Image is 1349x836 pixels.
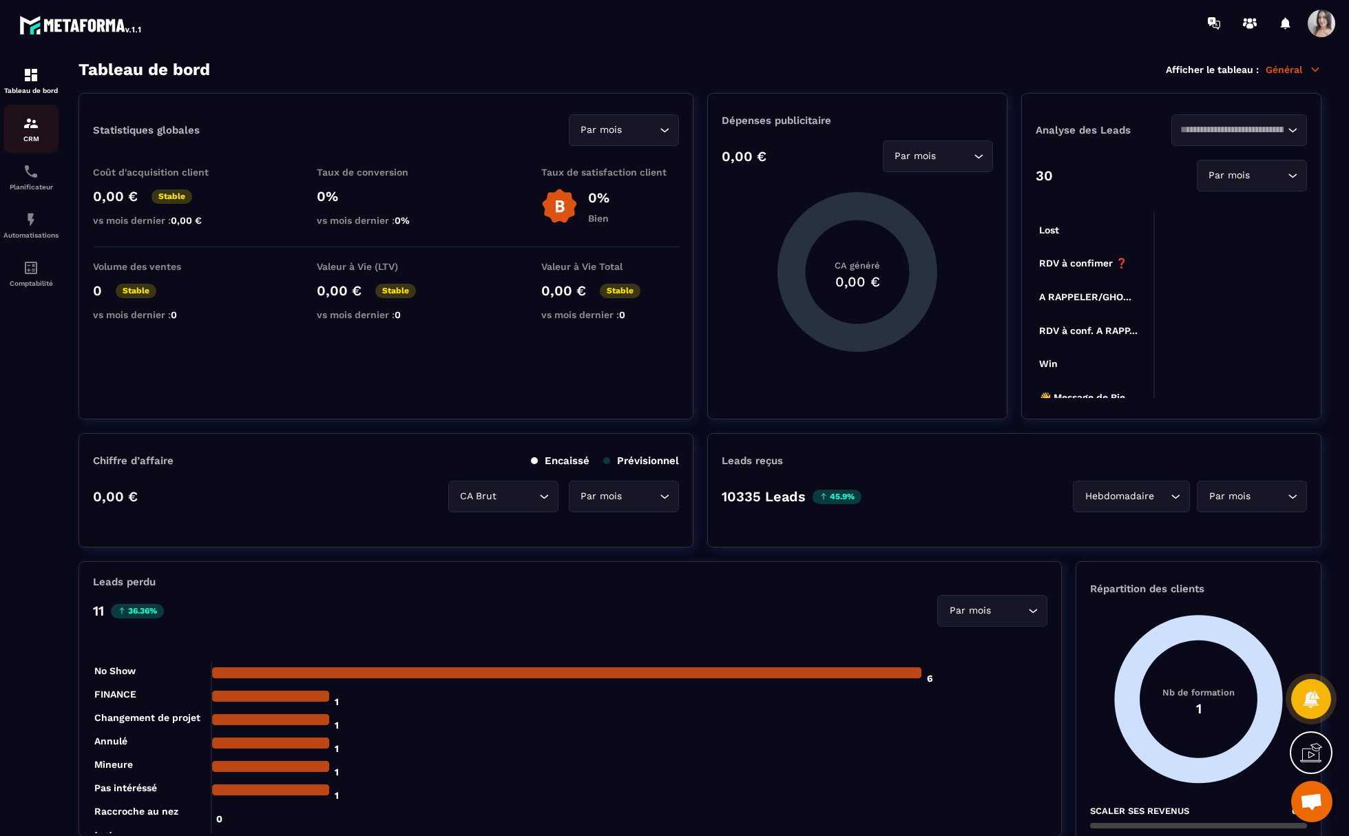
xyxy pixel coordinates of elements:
[3,153,59,201] a: schedulerschedulerPlanificateur
[94,712,200,724] tspan: Changement de projet
[94,665,136,676] tspan: No Show
[23,163,39,180] img: scheduler
[541,167,679,178] p: Taux de satisfaction client
[541,188,578,224] img: b-badge-o.b3b20ee6.svg
[94,689,136,700] tspan: FINANCE
[1266,63,1321,76] p: Général
[1036,124,1171,136] p: Analyse des Leads
[1039,325,1138,336] tspan: RDV à conf. A RAPP...
[93,282,102,299] p: 0
[93,603,104,619] p: 11
[1157,489,1167,504] input: Search for option
[317,215,454,226] p: vs mois dernier :
[569,114,679,146] div: Search for option
[603,454,679,467] p: Prévisionnel
[569,481,679,512] div: Search for option
[93,309,231,320] p: vs mois dernier :
[23,67,39,83] img: formation
[151,189,192,204] p: Stable
[3,183,59,191] p: Planificateur
[1039,224,1059,236] tspan: Lost
[79,60,210,79] h3: Tableau de bord
[1197,481,1307,512] div: Search for option
[171,309,177,320] span: 0
[883,140,993,172] div: Search for option
[1206,168,1253,183] span: Par mois
[1166,64,1259,75] p: Afficher le tableau :
[1292,806,1307,816] span: 0 /1
[457,489,500,504] span: CA Brut
[93,488,138,505] p: 0,00 €
[1039,258,1128,269] tspan: RDV à confimer ❓
[111,604,164,618] p: 36.36%
[722,114,993,127] p: Dépenses publicitaire
[317,261,454,272] p: Valeur à Vie (LTV)
[93,215,231,226] p: vs mois dernier :
[93,167,231,178] p: Coût d'acquisition client
[1090,806,1189,816] p: SCALER SES REVENUS
[3,249,59,297] a: accountantaccountantComptabilité
[395,215,410,226] span: 0%
[23,211,39,228] img: automations
[619,309,625,320] span: 0
[94,806,178,817] tspan: Raccroche au nez
[541,309,679,320] p: vs mois dernier :
[1180,123,1284,138] input: Search for option
[93,124,200,136] p: Statistiques globales
[94,782,157,793] tspan: Pas intéréssé
[3,105,59,153] a: formationformationCRM
[93,261,231,272] p: Volume des ventes
[1090,583,1307,595] p: Répartition des clients
[448,481,558,512] div: Search for option
[3,280,59,287] p: Comptabilité
[94,735,127,746] tspan: Annulé
[946,603,994,618] span: Par mois
[375,284,416,298] p: Stable
[93,576,156,588] p: Leads perdu
[939,149,970,164] input: Search for option
[1039,392,1133,404] tspan: 👋 Message de Bie...
[395,309,401,320] span: 0
[541,261,679,272] p: Valeur à Vie Total
[317,309,454,320] p: vs mois dernier :
[937,595,1047,627] div: Search for option
[3,56,59,105] a: formationformationTableau de bord
[722,488,806,505] p: 10335 Leads
[722,148,766,165] p: 0,00 €
[892,149,939,164] span: Par mois
[1036,167,1053,184] p: 30
[93,188,138,205] p: 0,00 €
[625,123,656,138] input: Search for option
[93,454,174,467] p: Chiffre d’affaire
[1073,481,1190,512] div: Search for option
[1253,489,1284,504] input: Search for option
[578,489,625,504] span: Par mois
[625,489,656,504] input: Search for option
[1253,168,1284,183] input: Search for option
[1039,291,1131,302] tspan: A RAPPELER/GHO...
[19,12,143,37] img: logo
[23,260,39,276] img: accountant
[3,87,59,94] p: Tableau de bord
[994,603,1025,618] input: Search for option
[1291,781,1332,822] a: Ouvrir le chat
[23,115,39,132] img: formation
[3,231,59,239] p: Automatisations
[722,454,783,467] p: Leads reçus
[588,189,609,206] p: 0%
[3,135,59,143] p: CRM
[1039,358,1058,369] tspan: Win
[116,284,156,298] p: Stable
[588,213,609,224] p: Bien
[317,188,454,205] p: 0%
[317,167,454,178] p: Taux de conversion
[600,284,640,298] p: Stable
[541,282,586,299] p: 0,00 €
[1171,114,1307,146] div: Search for option
[531,454,589,467] p: Encaissé
[813,490,861,504] p: 45.9%
[94,759,133,770] tspan: Mineure
[1206,489,1253,504] span: Par mois
[317,282,362,299] p: 0,00 €
[500,489,536,504] input: Search for option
